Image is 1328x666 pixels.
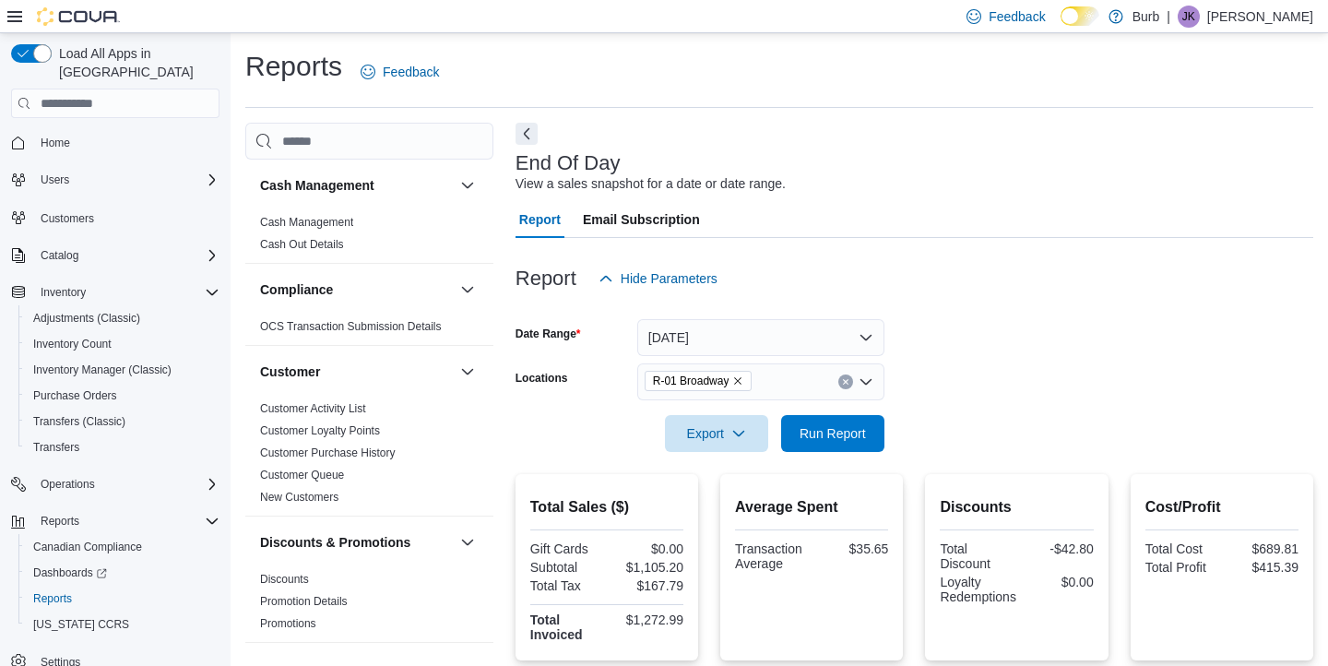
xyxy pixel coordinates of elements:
div: Loyalty Redemptions [940,575,1016,604]
a: Cash Management [260,216,353,229]
span: Reports [26,588,219,610]
a: Reports [26,588,79,610]
span: Canadian Compliance [33,540,142,554]
button: Export [665,415,768,452]
span: Reports [33,591,72,606]
span: Transfers [26,436,219,458]
div: Total Cost [1145,541,1218,556]
a: Customer Purchase History [260,446,396,459]
a: Feedback [353,54,446,90]
span: Discounts [260,572,309,587]
a: OCS Transaction Submission Details [260,320,442,333]
span: Transfers [33,440,79,455]
button: Users [33,169,77,191]
span: Catalog [41,248,78,263]
span: Customer Purchase History [260,446,396,460]
button: [US_STATE] CCRS [18,612,227,637]
span: Email Subscription [583,201,700,238]
span: Washington CCRS [26,613,219,636]
span: Inventory Manager (Classic) [33,363,172,377]
span: Inventory [33,281,219,303]
span: R-01 Broadway [653,372,729,390]
button: Reports [4,508,227,534]
span: Inventory Manager (Classic) [26,359,219,381]
strong: Total Invoiced [530,612,583,642]
h3: Customer [260,363,320,381]
div: Total Profit [1145,560,1218,575]
a: Home [33,132,77,154]
span: R-01 Broadway [645,371,753,391]
span: Cash Management [260,215,353,230]
div: Cash Management [245,211,493,263]
button: Catalog [4,243,227,268]
div: $0.00 [1024,575,1094,589]
h1: Reports [245,48,342,85]
button: Transfers [18,434,227,460]
span: Operations [33,473,219,495]
button: Inventory Manager (Classic) [18,357,227,383]
span: Adjustments (Classic) [26,307,219,329]
div: Transaction Average [735,541,808,571]
button: Next [516,123,538,145]
p: [PERSON_NAME] [1207,6,1313,28]
div: Compliance [245,315,493,345]
button: Discounts & Promotions [456,531,479,553]
button: Open list of options [859,375,873,389]
span: Inventory Count [33,337,112,351]
span: Operations [41,477,95,492]
div: $35.65 [815,541,888,556]
span: Promotions [260,616,316,631]
p: Burb [1132,6,1160,28]
span: [US_STATE] CCRS [33,617,129,632]
button: Adjustments (Classic) [18,305,227,331]
a: Inventory Count [26,333,119,355]
h2: Cost/Profit [1145,496,1298,518]
a: Adjustments (Classic) [26,307,148,329]
div: $0.00 [611,541,683,556]
a: Customer Loyalty Points [260,424,380,437]
h3: Cash Management [260,176,374,195]
a: Dashboards [26,562,114,584]
h2: Average Spent [735,496,888,518]
span: Load All Apps in [GEOGRAPHIC_DATA] [52,44,219,81]
span: Reports [41,514,79,529]
button: Run Report [781,415,884,452]
label: Date Range [516,327,581,341]
span: Transfers (Classic) [26,410,219,433]
a: Canadian Compliance [26,536,149,558]
span: Home [41,136,70,150]
button: Customer [456,361,479,383]
a: Cash Out Details [260,238,344,251]
span: Adjustments (Classic) [33,311,140,326]
span: Users [33,169,219,191]
a: Dashboards [18,560,227,586]
button: Inventory [4,279,227,305]
div: Discounts & Promotions [245,568,493,642]
a: [US_STATE] CCRS [26,613,136,636]
span: Transfers (Classic) [33,414,125,429]
span: Customer Queue [260,468,344,482]
span: Promotion Details [260,594,348,609]
button: Canadian Compliance [18,534,227,560]
button: Home [4,129,227,156]
span: Customer Activity List [260,401,366,416]
p: | [1167,6,1170,28]
span: Feedback [383,63,439,81]
span: Purchase Orders [33,388,117,403]
div: Subtotal [530,560,603,575]
h3: End Of Day [516,152,621,174]
span: Customers [33,206,219,229]
button: Remove R-01 Broadway from selection in this group [732,375,743,387]
div: View a sales snapshot for a date or date range. [516,174,786,194]
button: Cash Management [456,174,479,196]
div: Total Tax [530,578,603,593]
button: Users [4,167,227,193]
a: Promotions [260,617,316,630]
div: Total Discount [940,541,1013,571]
h3: Discounts & Promotions [260,533,410,552]
a: New Customers [260,491,338,504]
span: OCS Transaction Submission Details [260,319,442,334]
a: Transfers (Classic) [26,410,133,433]
span: Feedback [989,7,1045,26]
div: Customer [245,398,493,516]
